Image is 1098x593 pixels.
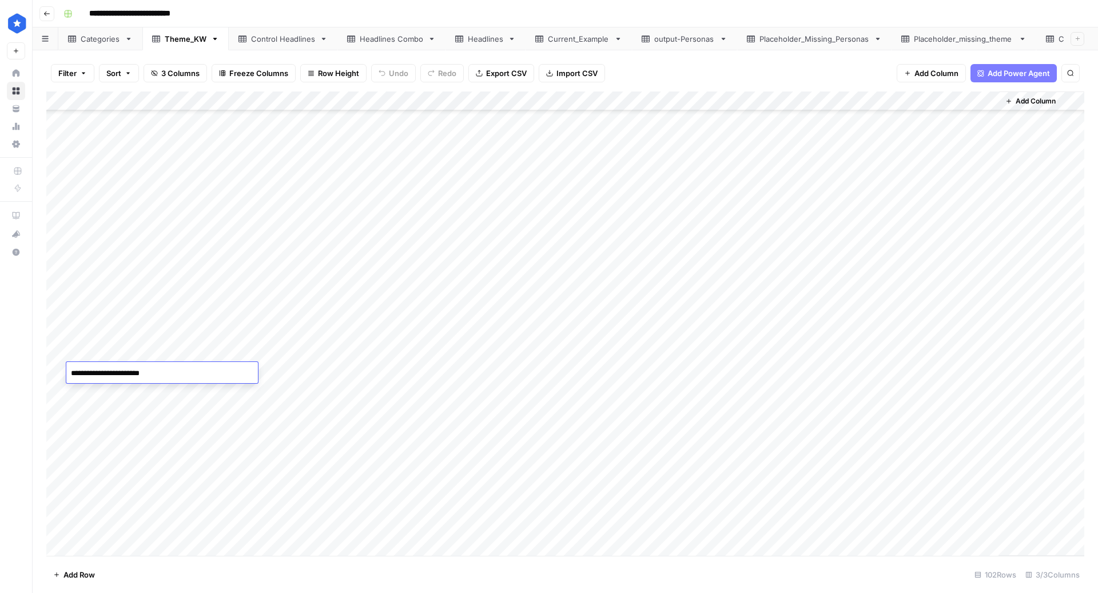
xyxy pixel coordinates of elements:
[548,33,610,45] div: Current_Example
[81,33,120,45] div: Categories
[144,64,207,82] button: 3 Columns
[58,67,77,79] span: Filter
[486,67,527,79] span: Export CSV
[445,27,526,50] a: Headlines
[371,64,416,82] button: Undo
[526,27,632,50] a: Current_Example
[51,64,94,82] button: Filter
[212,64,296,82] button: Freeze Columns
[161,67,200,79] span: 3 Columns
[7,225,25,242] div: What's new?
[468,64,534,82] button: Export CSV
[318,67,359,79] span: Row Height
[389,67,408,79] span: Undo
[1021,566,1084,584] div: 3/3 Columns
[759,33,869,45] div: Placeholder_Missing_Personas
[99,64,139,82] button: Sort
[654,33,715,45] div: output-Personas
[468,33,503,45] div: Headlines
[420,64,464,82] button: Redo
[106,67,121,79] span: Sort
[165,33,206,45] div: Theme_KW
[229,67,288,79] span: Freeze Columns
[142,27,229,50] a: Theme_KW
[7,13,27,34] img: ConsumerAffairs Logo
[58,27,142,50] a: Categories
[229,27,337,50] a: Control Headlines
[337,27,445,50] a: Headlines Combo
[7,135,25,153] a: Settings
[7,243,25,261] button: Help + Support
[7,117,25,136] a: Usage
[970,566,1021,584] div: 102 Rows
[1016,96,1056,106] span: Add Column
[7,64,25,82] a: Home
[7,100,25,118] a: Your Data
[438,67,456,79] span: Redo
[360,33,423,45] div: Headlines Combo
[914,33,1014,45] div: Placeholder_missing_theme
[300,64,367,82] button: Row Height
[46,566,102,584] button: Add Row
[556,67,598,79] span: Import CSV
[1001,94,1060,109] button: Add Column
[737,27,892,50] a: Placeholder_Missing_Personas
[970,64,1057,82] button: Add Power Agent
[539,64,605,82] button: Import CSV
[897,64,966,82] button: Add Column
[7,225,25,243] button: What's new?
[892,27,1036,50] a: Placeholder_missing_theme
[632,27,737,50] a: output-Personas
[7,9,25,38] button: Workspace: ConsumerAffairs
[63,569,95,580] span: Add Row
[988,67,1050,79] span: Add Power Agent
[7,206,25,225] a: AirOps Academy
[914,67,958,79] span: Add Column
[7,82,25,100] a: Browse
[251,33,315,45] div: Control Headlines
